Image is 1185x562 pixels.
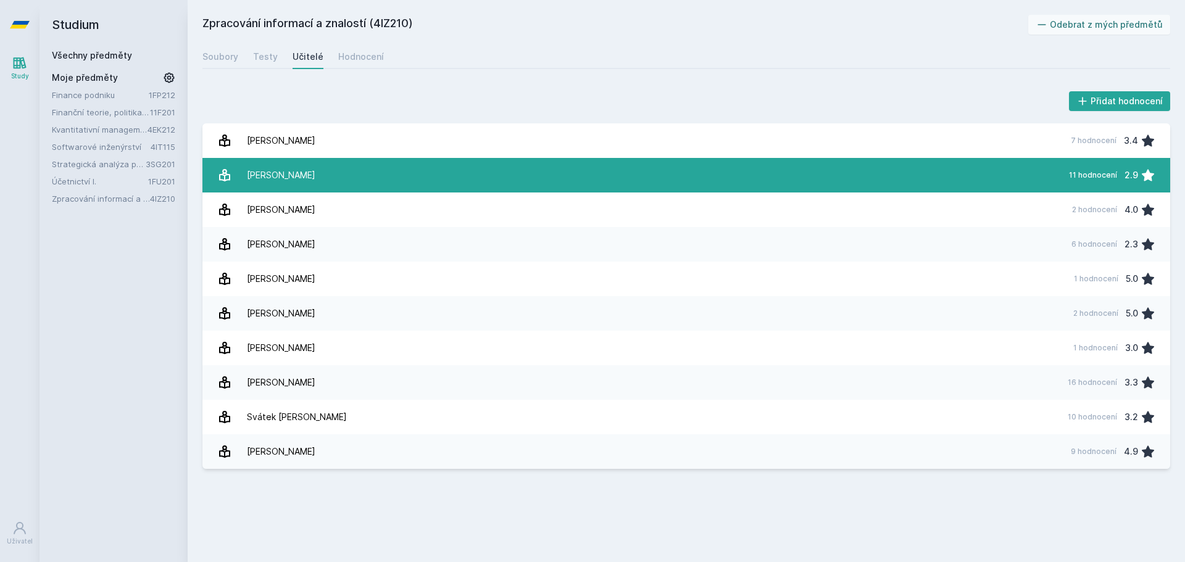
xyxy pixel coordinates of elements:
[151,142,175,152] a: 4IT115
[7,537,33,546] div: Uživatel
[293,51,323,63] div: Učitelé
[1125,163,1138,188] div: 2.9
[202,51,238,63] div: Soubory
[202,400,1170,434] a: Svátek [PERSON_NAME] 10 hodnocení 3.2
[247,163,315,188] div: [PERSON_NAME]
[1071,447,1116,457] div: 9 hodnocení
[52,72,118,84] span: Moje předměty
[247,439,315,464] div: [PERSON_NAME]
[1124,439,1138,464] div: 4.9
[1126,301,1138,326] div: 5.0
[247,232,315,257] div: [PERSON_NAME]
[1072,205,1117,215] div: 2 hodnocení
[247,405,347,429] div: Svátek [PERSON_NAME]
[247,197,315,222] div: [PERSON_NAME]
[1073,308,1118,318] div: 2 hodnocení
[338,44,384,69] a: Hodnocení
[202,158,1170,192] a: [PERSON_NAME] 11 hodnocení 2.9
[338,51,384,63] div: Hodnocení
[202,296,1170,331] a: [PERSON_NAME] 2 hodnocení 5.0
[1125,405,1138,429] div: 3.2
[52,141,151,153] a: Softwarové inženýrství
[293,44,323,69] a: Učitelé
[52,106,150,118] a: Finanční teorie, politika a instituce
[149,90,175,100] a: 1FP212
[202,262,1170,296] a: [PERSON_NAME] 1 hodnocení 5.0
[1071,136,1116,146] div: 7 hodnocení
[146,159,175,169] a: 3SG201
[148,176,175,186] a: 1FU201
[11,72,29,81] div: Study
[253,51,278,63] div: Testy
[52,123,148,136] a: Kvantitativní management
[1124,128,1138,153] div: 3.4
[2,514,37,552] a: Uživatel
[202,365,1170,400] a: [PERSON_NAME] 16 hodnocení 3.3
[1068,378,1117,387] div: 16 hodnocení
[52,158,146,170] a: Strategická analýza pro informatiky a statistiky
[2,49,37,87] a: Study
[202,434,1170,469] a: [PERSON_NAME] 9 hodnocení 4.9
[1069,91,1171,111] button: Přidat hodnocení
[52,192,150,205] a: Zpracování informací a znalostí
[148,125,175,134] a: 4EK212
[202,44,238,69] a: Soubory
[202,192,1170,227] a: [PERSON_NAME] 2 hodnocení 4.0
[1125,197,1138,222] div: 4.0
[202,15,1028,35] h2: Zpracování informací a znalostí (4IZ210)
[1126,267,1138,291] div: 5.0
[1073,343,1118,353] div: 1 hodnocení
[1125,232,1138,257] div: 2.3
[52,89,149,101] a: Finance podniku
[1068,412,1117,422] div: 10 hodnocení
[1074,274,1118,284] div: 1 hodnocení
[202,227,1170,262] a: [PERSON_NAME] 6 hodnocení 2.3
[247,336,315,360] div: [PERSON_NAME]
[202,331,1170,365] a: [PERSON_NAME] 1 hodnocení 3.0
[1071,239,1117,249] div: 6 hodnocení
[247,301,315,326] div: [PERSON_NAME]
[150,194,175,204] a: 4IZ210
[150,107,175,117] a: 11F201
[247,267,315,291] div: [PERSON_NAME]
[52,50,132,60] a: Všechny předměty
[1125,370,1138,395] div: 3.3
[1125,336,1138,360] div: 3.0
[1069,170,1117,180] div: 11 hodnocení
[253,44,278,69] a: Testy
[247,370,315,395] div: [PERSON_NAME]
[202,123,1170,158] a: [PERSON_NAME] 7 hodnocení 3.4
[52,175,148,188] a: Účetnictví I.
[247,128,315,153] div: [PERSON_NAME]
[1028,15,1171,35] button: Odebrat z mých předmětů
